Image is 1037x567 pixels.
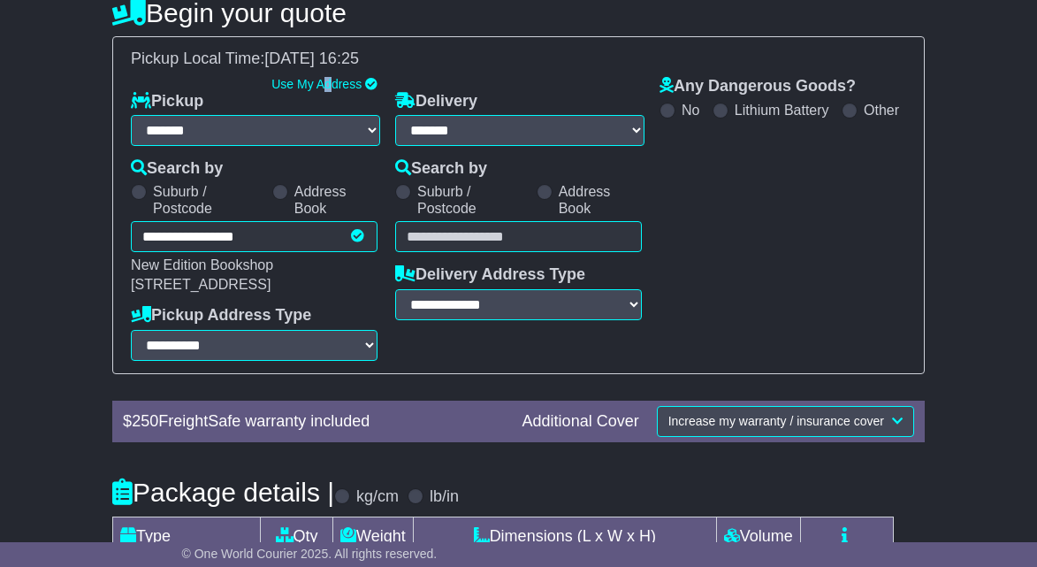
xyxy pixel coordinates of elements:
[114,412,513,432] div: $ FreightSafe warranty included
[131,306,311,326] label: Pickup Address Type
[514,412,648,432] div: Additional Cover
[395,92,477,111] label: Delivery
[182,547,438,561] span: © One World Courier 2025. All rights reserved.
[430,487,459,507] label: lb/in
[122,50,915,69] div: Pickup Local Time:
[864,102,899,119] label: Other
[735,102,829,119] label: Lithium Battery
[131,257,273,272] span: New Edition Bookshop
[682,102,699,119] label: No
[657,406,914,437] button: Increase my warranty / insurance cover
[132,412,158,430] span: 250
[417,183,528,217] label: Suburb / Postcode
[559,183,642,217] label: Address Book
[271,77,362,91] a: Use My Address
[413,517,716,556] td: Dimensions (L x W x H)
[131,159,223,179] label: Search by
[716,517,800,556] td: Volume
[294,183,377,217] label: Address Book
[395,265,585,285] label: Delivery Address Type
[113,517,261,556] td: Type
[333,517,414,556] td: Weight
[261,517,333,556] td: Qty
[668,414,884,428] span: Increase my warranty / insurance cover
[660,77,856,96] label: Any Dangerous Goods?
[131,92,203,111] label: Pickup
[131,277,271,292] span: [STREET_ADDRESS]
[264,50,359,67] span: [DATE] 16:25
[395,159,487,179] label: Search by
[356,487,399,507] label: kg/cm
[153,183,263,217] label: Suburb / Postcode
[112,478,334,507] h4: Package details |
